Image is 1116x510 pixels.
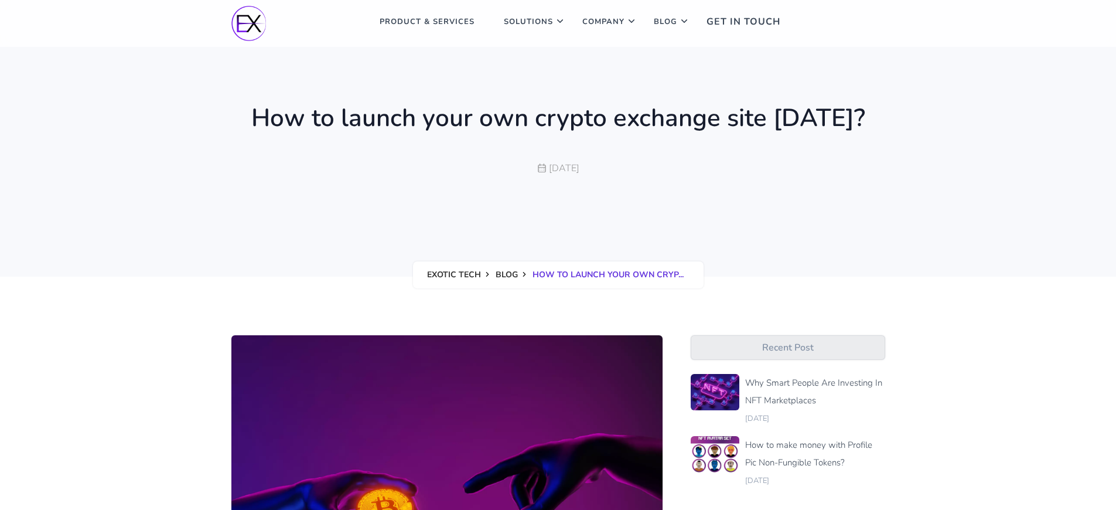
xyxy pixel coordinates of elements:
span: [DATE] [745,475,769,486]
a: BLOG [496,266,524,284]
img: img [691,374,739,410]
span: [DATE] [549,162,579,175]
a: EXOTIC TECH [427,266,487,284]
a: How to launch your own cryp... [533,266,690,284]
span: Recent Post [691,335,885,360]
a: Why Smart People Are Investing In NFT Marketplaces [745,374,885,409]
span: [DATE] [745,413,769,424]
h1: How to launch your own crypto exchange site [DATE]? [251,100,865,137]
img: img [691,436,739,472]
a: How to make money with Profile Pic Non-Fungible Tokens? [745,436,885,471]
